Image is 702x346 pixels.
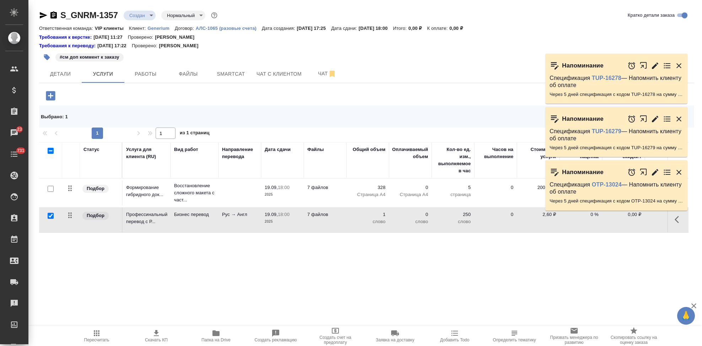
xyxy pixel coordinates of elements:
[350,211,385,218] p: 1
[474,207,517,232] td: 0
[331,26,358,31] p: Дата сдачи:
[13,126,26,133] span: 23
[639,58,648,73] button: Открыть в новой вкладке
[680,308,692,323] span: 🙏
[392,146,428,160] div: Оплачиваемый объем
[196,25,262,31] a: АЛС-1065 (разовые счета)
[592,75,621,81] a: TUP-16278
[41,88,60,103] button: Добавить услугу
[39,11,48,20] button: Скопировать ссылку для ЯМессенджера
[13,147,29,154] span: 731
[165,12,197,18] button: Нормальный
[93,34,128,41] p: [DATE] 11:27
[651,115,659,123] button: Редактировать
[132,42,159,49] p: Проверено:
[2,145,27,163] a: 731
[256,70,302,79] span: Чат с клиентом
[43,70,77,79] span: Детали
[478,146,513,160] div: Часов на выполнение
[265,146,291,153] div: Дата сдачи
[39,42,97,49] a: Требования к переводу:
[562,169,604,176] p: Напоминание
[675,115,683,123] button: Закрыть
[307,184,343,191] p: 7 файлов
[41,114,68,119] span: Выбрано : 1
[350,191,385,198] p: Страница А4
[87,212,104,219] p: Подбор
[262,26,297,31] p: Дата создания:
[147,26,175,31] p: Generium
[435,211,471,218] p: 250
[278,185,290,190] p: 18:00
[39,26,95,31] p: Ответственная команда:
[83,146,99,153] div: Статус
[520,184,556,191] p: 200,00 ₽
[129,70,163,79] span: Работы
[675,168,683,177] button: Закрыть
[126,184,167,198] p: Формирование гибридного док...
[265,218,300,225] p: 2025
[155,34,200,41] p: [PERSON_NAME]
[171,70,205,79] span: Файлы
[663,61,671,70] button: Перейти в todo
[265,185,278,190] p: 19.09,
[159,42,204,49] p: [PERSON_NAME]
[350,184,385,191] p: 328
[180,129,210,139] span: из 1 страниц
[627,168,636,177] button: Отложить
[627,115,636,123] button: Отложить
[550,128,683,142] p: Спецификация — Напомнить клиенту об оплате
[520,146,556,160] div: Стоимость услуги
[651,61,659,70] button: Редактировать
[210,11,219,20] button: Доп статусы указывают на важность/срочность заказа
[127,12,147,18] button: Создан
[222,146,258,160] div: Направление перевода
[126,146,167,160] div: Услуга для клиента (RU)
[147,25,175,31] a: Generium
[663,115,671,123] button: Перейти в todo
[307,146,324,153] div: Файлы
[677,307,695,325] button: 🙏
[161,11,205,20] div: Создан
[129,26,147,31] p: Клиент:
[278,212,290,217] p: 18:00
[265,191,300,198] p: 2025
[60,54,119,61] p: #см доп коммент к заказу
[359,26,393,31] p: [DATE] 18:00
[174,146,198,153] div: Вид работ
[95,26,129,31] p: VIP клиенты
[393,184,428,191] p: 0
[350,218,385,225] p: слово
[222,211,258,218] p: Рус → Англ
[520,211,556,218] p: 2,60 ₽
[265,212,278,217] p: 19.09,
[307,211,343,218] p: 7 файлов
[39,34,93,41] a: Требования к верстке:
[639,164,648,180] button: Открыть в новой вкладке
[2,124,27,142] a: 23
[562,62,604,69] p: Напоминание
[175,26,196,31] p: Договор:
[550,75,683,89] p: Спецификация — Напомнить клиенту об оплате
[592,182,622,188] a: OTP-13024
[87,185,104,192] p: Подбор
[562,115,604,123] p: Напоминание
[435,218,471,225] p: слово
[60,10,118,20] a: S_GNRM-1357
[393,218,428,225] p: слово
[639,111,648,126] button: Открыть в новой вкладке
[393,191,428,198] p: Страница А4
[550,144,683,151] p: Через 5 дней спецификация с кодом TUP-16279 на сумму 584.16 RUB будет просрочена
[174,211,215,218] p: Бизнес перевод
[393,26,408,31] p: Итого:
[353,146,385,153] div: Общий объем
[435,146,471,174] div: Кол-во ед. изм., выполняемое в час
[310,69,344,78] span: Чат
[550,181,683,195] p: Спецификация — Напомнить клиенту об оплате
[550,198,683,205] p: Через 5 дней спецификация с кодом OTP-13024 на сумму 19635.84 RUB будет просрочена
[627,61,636,70] button: Отложить
[196,26,262,31] p: АЛС-1065 (разовые счета)
[49,11,58,20] button: Скопировать ссылку
[124,11,156,20] div: Создан
[97,42,132,49] p: [DATE] 17:22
